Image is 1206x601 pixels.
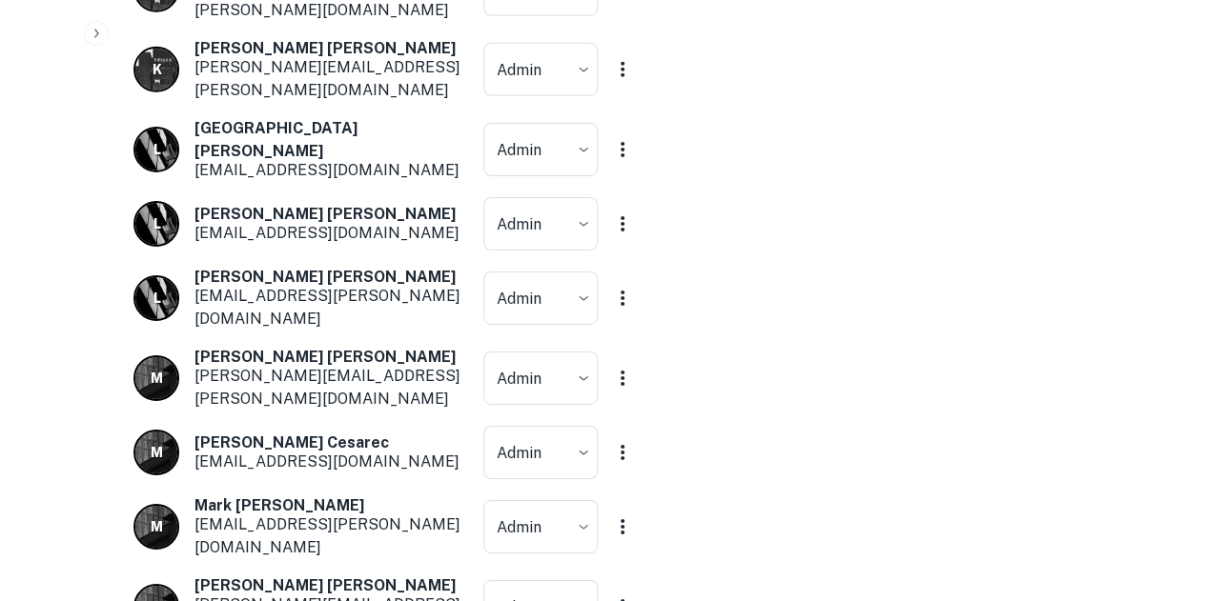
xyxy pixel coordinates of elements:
p: [PERSON_NAME][EMAIL_ADDRESS][PERSON_NAME][DOMAIN_NAME] [194,365,483,411]
p: L [153,140,160,160]
p: M [151,517,162,537]
strong: [PERSON_NAME] [PERSON_NAME] [194,348,456,366]
p: [EMAIL_ADDRESS][PERSON_NAME][DOMAIN_NAME] [194,285,483,331]
iframe: Chat Widget [1111,449,1206,540]
div: Admin [483,197,598,250]
p: [EMAIL_ADDRESS][DOMAIN_NAME] [194,159,483,182]
p: [PERSON_NAME][EMAIL_ADDRESS][PERSON_NAME][DOMAIN_NAME] [194,56,483,102]
p: M [151,369,162,389]
strong: [PERSON_NAME] [PERSON_NAME] [194,268,456,286]
p: K [153,60,161,80]
p: [EMAIL_ADDRESS][DOMAIN_NAME] [194,222,460,245]
div: Admin [483,271,598,325]
strong: [GEOGRAPHIC_DATA] [PERSON_NAME] [194,119,358,160]
p: L [153,289,160,309]
strong: [PERSON_NAME] Cesarec [194,433,389,451]
p: [EMAIL_ADDRESS][PERSON_NAME][DOMAIN_NAME] [194,513,483,559]
div: Admin [483,426,598,479]
div: Admin [483,43,598,96]
p: [EMAIL_ADDRESS][DOMAIN_NAME] [194,451,460,473]
div: Admin [483,500,598,553]
div: Admin [483,123,598,176]
strong: [PERSON_NAME] [PERSON_NAME] [194,576,456,594]
p: M [151,443,162,463]
p: L [153,214,160,234]
strong: [PERSON_NAME] [PERSON_NAME] [194,205,456,223]
strong: Mark [PERSON_NAME] [194,496,364,514]
strong: [PERSON_NAME] [PERSON_NAME] [194,39,456,57]
div: Admin [483,351,598,405]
